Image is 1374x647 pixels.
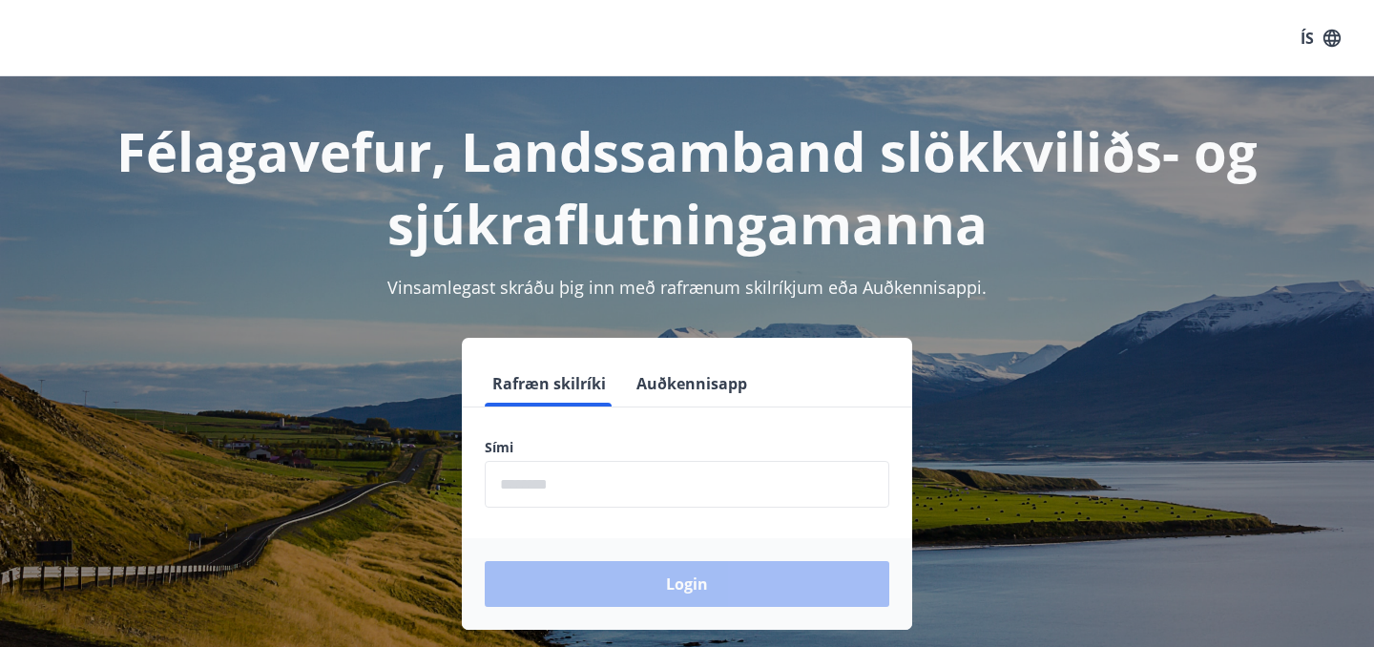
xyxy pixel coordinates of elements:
h1: Félagavefur, Landssamband slökkviliðs- og sjúkraflutningamanna [23,115,1351,260]
label: Sími [485,438,889,457]
button: ÍS [1290,21,1351,55]
span: Vinsamlegast skráðu þig inn með rafrænum skilríkjum eða Auðkennisappi. [387,276,987,299]
button: Auðkennisapp [629,361,755,407]
button: Rafræn skilríki [485,361,614,407]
